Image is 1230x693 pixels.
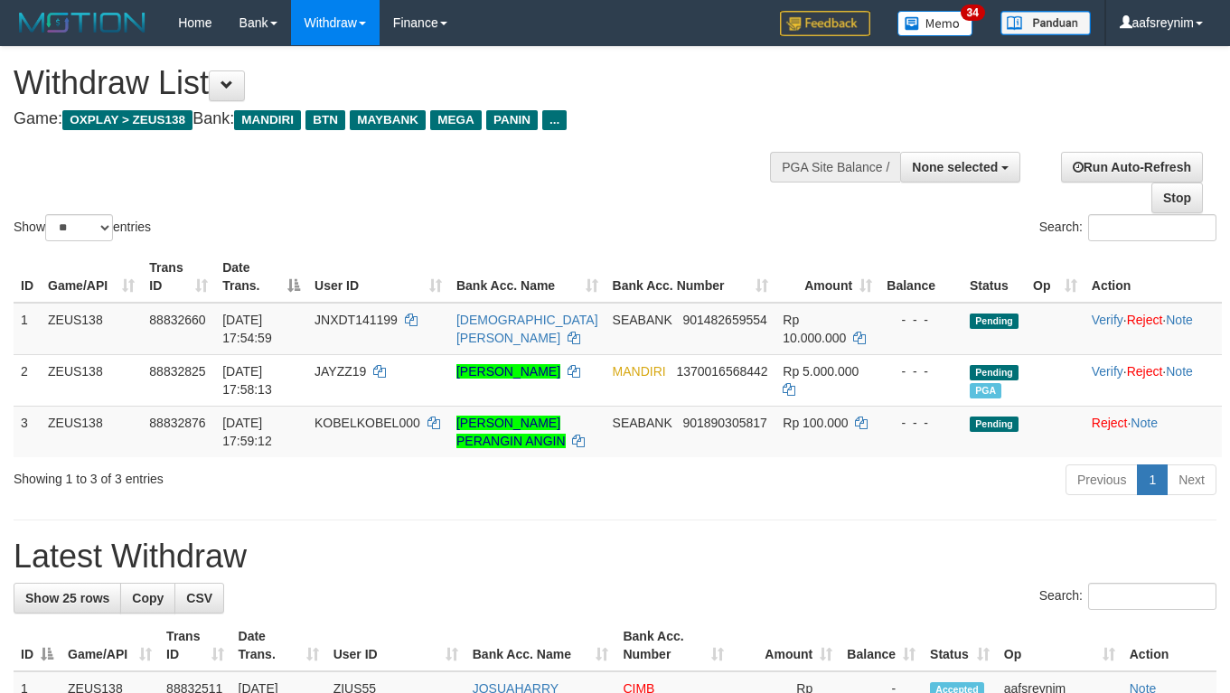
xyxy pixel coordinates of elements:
span: Rp 10.000.000 [783,313,846,345]
a: Verify [1092,364,1123,379]
th: Bank Acc. Name: activate to sort column ascending [465,620,616,671]
th: Date Trans.: activate to sort column descending [215,251,307,303]
label: Search: [1039,583,1216,610]
span: Copy [132,591,164,605]
a: Copy [120,583,175,613]
span: Copy 901890305817 to clipboard [682,416,766,430]
span: SEABANK [613,313,672,327]
td: · [1084,406,1222,457]
span: PANIN [486,110,538,130]
div: PGA Site Balance / [770,152,900,183]
a: Stop [1151,183,1203,213]
h1: Latest Withdraw [14,538,1216,575]
img: Button%20Memo.svg [897,11,973,36]
th: Game/API: activate to sort column ascending [41,251,142,303]
td: ZEUS138 [41,354,142,406]
span: Copy 1370016568442 to clipboard [676,364,767,379]
a: Next [1167,464,1216,495]
input: Search: [1088,214,1216,241]
img: MOTION_logo.png [14,9,151,36]
span: Show 25 rows [25,591,109,605]
a: 1 [1137,464,1168,495]
th: Bank Acc. Number: activate to sort column ascending [606,251,776,303]
label: Show entries [14,214,151,241]
span: Pending [970,417,1019,432]
span: ... [542,110,567,130]
th: Status: activate to sort column ascending [923,620,997,671]
th: Amount: activate to sort column ascending [731,620,840,671]
span: JNXDT141199 [315,313,398,327]
span: MANDIRI [613,364,666,379]
td: · · [1084,354,1222,406]
td: 2 [14,354,41,406]
th: User ID: activate to sort column ascending [307,251,449,303]
th: ID: activate to sort column descending [14,620,61,671]
span: CSV [186,591,212,605]
h1: Withdraw List [14,65,802,101]
a: [PERSON_NAME] PERANGIN ANGIN [456,416,566,448]
a: Note [1131,416,1158,430]
span: BTN [305,110,345,130]
span: 34 [961,5,985,21]
th: Game/API: activate to sort column ascending [61,620,159,671]
a: Previous [1066,464,1138,495]
th: Balance [879,251,962,303]
th: Bank Acc. Name: activate to sort column ascending [449,251,606,303]
a: Run Auto-Refresh [1061,152,1203,183]
span: OXPLAY > ZEUS138 [62,110,192,130]
span: 88832876 [149,416,205,430]
td: 3 [14,406,41,457]
div: - - - [887,414,955,432]
a: Reject [1092,416,1128,430]
th: Status [962,251,1026,303]
span: Copy 901482659554 to clipboard [682,313,766,327]
a: Reject [1127,313,1163,327]
span: MEGA [430,110,482,130]
th: Trans ID: activate to sort column ascending [142,251,215,303]
th: Trans ID: activate to sort column ascending [159,620,230,671]
a: Show 25 rows [14,583,121,613]
span: MAYBANK [350,110,426,130]
a: Note [1166,313,1193,327]
label: Search: [1039,214,1216,241]
th: User ID: activate to sort column ascending [326,620,465,671]
a: Verify [1092,313,1123,327]
span: Marked by aafchomsokheang [970,383,1001,398]
th: ID [14,251,41,303]
input: Search: [1088,583,1216,610]
span: None selected [912,160,998,174]
span: 88832825 [149,364,205,379]
img: Feedback.jpg [780,11,870,36]
span: MANDIRI [234,110,301,130]
th: Action [1122,620,1216,671]
td: ZEUS138 [41,406,142,457]
a: Reject [1127,364,1163,379]
span: Rp 100.000 [783,416,848,430]
th: Date Trans.: activate to sort column ascending [231,620,326,671]
td: ZEUS138 [41,303,142,355]
button: None selected [900,152,1020,183]
a: [PERSON_NAME] [456,364,560,379]
span: Pending [970,314,1019,329]
span: [DATE] 17:54:59 [222,313,272,345]
span: SEABANK [613,416,672,430]
span: Rp 5.000.000 [783,364,859,379]
th: Op: activate to sort column ascending [1026,251,1084,303]
div: Showing 1 to 3 of 3 entries [14,463,499,488]
select: Showentries [45,214,113,241]
h4: Game: Bank: [14,110,802,128]
a: [DEMOGRAPHIC_DATA][PERSON_NAME] [456,313,598,345]
th: Balance: activate to sort column ascending [840,620,923,671]
td: 1 [14,303,41,355]
span: [DATE] 17:59:12 [222,416,272,448]
div: - - - [887,311,955,329]
td: · · [1084,303,1222,355]
span: 88832660 [149,313,205,327]
th: Action [1084,251,1222,303]
span: Pending [970,365,1019,380]
span: JAYZZ19 [315,364,366,379]
div: - - - [887,362,955,380]
a: Note [1166,364,1193,379]
th: Amount: activate to sort column ascending [775,251,879,303]
th: Op: activate to sort column ascending [997,620,1122,671]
